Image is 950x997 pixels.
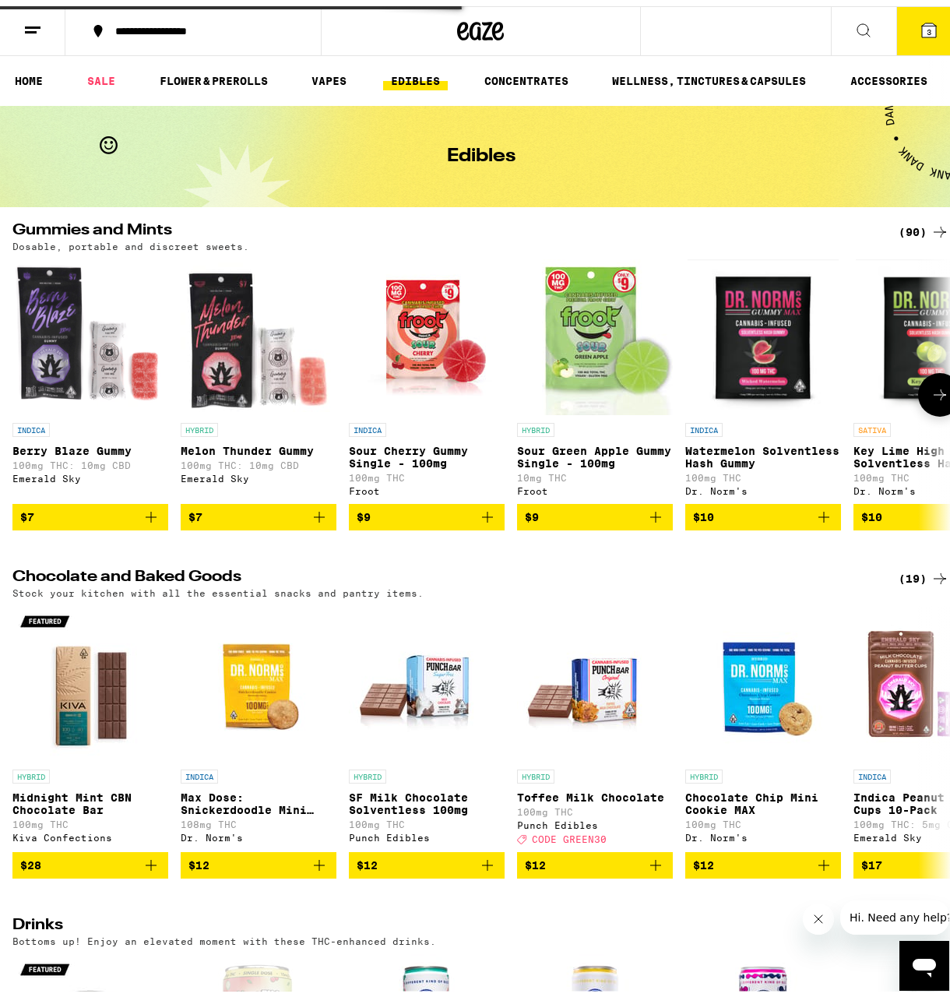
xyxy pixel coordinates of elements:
button: Add to bag [12,498,168,524]
a: Open page for SF Milk Chocolate Solventless 100mg from Punch Edibles [349,600,505,846]
div: Punch Edibles [349,826,505,837]
p: INDICA [349,417,386,431]
p: INDICA [853,763,891,777]
button: Add to bag [181,846,336,872]
a: Open page for Sour Cherry Gummy Single - 100mg from Froot [349,253,505,498]
img: Dr. Norm's - Watermelon Solventless Hash Gummy [688,253,838,409]
p: Bottoms up! Enjoy an elevated moment with these THC-enhanced drinks. [12,930,436,940]
p: SATIVA [853,417,891,431]
h2: Drinks [12,911,873,930]
span: $12 [357,853,378,865]
a: VAPES [304,65,354,84]
p: HYBRID [517,417,554,431]
button: Add to bag [349,498,505,524]
span: $9 [357,505,371,517]
button: Add to bag [181,498,336,524]
a: (90) [899,217,949,235]
p: Watermelon Solventless Hash Gummy [685,439,841,463]
div: Dr. Norm's [685,480,841,490]
div: Froot [517,480,673,490]
span: $7 [188,505,202,517]
p: Sour Green Apple Gummy Single - 100mg [517,439,673,463]
p: INDICA [685,417,723,431]
p: 100mg THC [685,467,841,477]
p: Dosable, portable and discreet sweets. [12,235,249,245]
span: $7 [20,505,34,517]
p: INDICA [181,763,218,777]
p: INDICA [12,417,50,431]
p: HYBRID [517,763,554,777]
img: Kiva Confections - Midnight Mint CBN Chocolate Bar [12,600,168,756]
p: HYBRID [181,417,218,431]
button: Add to bag [12,846,168,872]
div: Dr. Norm's [685,826,841,837]
h1: Edibles [447,141,515,160]
a: Open page for Sour Green Apple Gummy Single - 100mg from Froot [517,253,673,498]
p: Chocolate Chip Mini Cookie MAX [685,785,841,810]
div: Emerald Sky [181,467,336,477]
div: Froot [349,480,505,490]
span: $9 [525,505,539,517]
p: HYBRID [685,763,723,777]
span: $17 [861,853,882,865]
span: $12 [693,853,714,865]
button: Add to bag [685,498,841,524]
span: $10 [861,505,882,517]
p: 100mg THC: 10mg CBD [181,454,336,464]
a: SALE [79,65,123,84]
button: Add to bag [517,498,673,524]
p: Max Dose: Snickerdoodle Mini Cookie - Indica [181,785,336,810]
img: Emerald Sky - Melon Thunder Gummy [181,253,336,409]
p: Melon Thunder Gummy [181,439,336,451]
a: EDIBLES [383,65,448,84]
span: $12 [525,853,546,865]
p: 100mg THC [685,813,841,823]
p: HYBRID [349,763,386,777]
p: Midnight Mint CBN Chocolate Bar [12,785,168,810]
span: $10 [693,505,714,517]
button: Add to bag [685,846,841,872]
p: 108mg THC [181,813,336,823]
img: Punch Edibles - Toffee Milk Chocolate [517,600,673,756]
a: Open page for Midnight Mint CBN Chocolate Bar from Kiva Confections [12,600,168,846]
div: Emerald Sky [12,467,168,477]
p: 100mg THC: 10mg CBD [12,454,168,464]
a: ACCESSORIES [843,65,935,84]
h2: Chocolate and Baked Goods [12,563,873,582]
p: Stock your kitchen with all the essential snacks and pantry items. [12,582,424,592]
div: Punch Edibles [517,814,673,824]
button: Add to bag [517,846,673,872]
h2: Gummies and Mints [12,217,873,235]
p: 100mg THC [517,801,673,811]
a: Open page for Melon Thunder Gummy from Emerald Sky [181,253,336,498]
p: 100mg THC [349,467,505,477]
img: Dr. Norm's - Max Dose: Snickerdoodle Mini Cookie - Indica [181,600,336,756]
button: Add to bag [349,846,505,872]
a: WELLNESS, TINCTURES & CAPSULES [604,65,814,84]
iframe: Close message [803,897,834,928]
iframe: Message from company [840,894,949,928]
img: Emerald Sky - Berry Blaze Gummy [12,253,168,409]
img: Froot - Sour Cherry Gummy Single - 100mg [349,253,505,409]
p: Sour Cherry Gummy Single - 100mg [349,439,505,463]
a: Open page for Toffee Milk Chocolate from Punch Edibles [517,600,673,846]
p: 100mg THC [349,813,505,823]
div: Dr. Norm's [181,826,336,837]
p: HYBRID [12,763,50,777]
a: (19) [899,563,949,582]
p: SF Milk Chocolate Solventless 100mg [349,785,505,810]
span: Hi. Need any help? [9,11,112,23]
a: HOME [7,65,51,84]
a: Open page for Chocolate Chip Mini Cookie MAX from Dr. Norm's [685,600,841,846]
p: 100mg THC [12,813,168,823]
p: Berry Blaze Gummy [12,439,168,451]
p: Toffee Milk Chocolate [517,785,673,798]
span: CODE GREEN30 [532,828,607,838]
span: 3 [927,21,931,30]
span: $28 [20,853,41,865]
div: Kiva Confections [12,826,168,837]
iframe: Button to launch messaging window [899,935,949,985]
span: $12 [188,853,209,865]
